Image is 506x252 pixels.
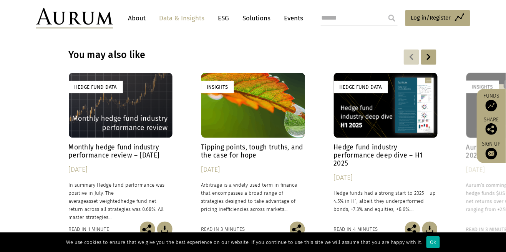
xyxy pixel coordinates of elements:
[140,222,155,237] img: Share this post
[201,81,234,93] div: Insights
[69,165,173,176] div: [DATE]
[239,11,275,25] a: Solutions
[201,73,305,222] a: Insights Tipping points, tough truths, and the case for hope [DATE] Arbitrage is a widely used te...
[157,222,173,237] img: Download Article
[481,93,502,111] a: Funds
[69,81,123,93] div: Hedge Fund Data
[334,173,438,184] div: [DATE]
[86,199,121,204] span: asset-weighted
[201,225,245,234] div: Read in 3 minutes
[486,100,497,111] img: Access Funds
[334,189,438,214] p: Hedge funds had a strong start to 2025 – up 4.5% in H1, albeit they underperformed bonds, +7.3% a...
[290,222,305,237] img: Share this post
[214,11,233,25] a: ESG
[69,225,109,234] div: Read in 1 minute
[486,148,497,159] img: Sign up to our newsletter
[334,81,388,93] div: Hedge Fund Data
[201,165,305,176] div: [DATE]
[481,117,502,135] div: Share
[486,123,497,135] img: Share this post
[405,222,420,237] img: Share this post
[384,10,400,26] input: Submit
[334,225,378,234] div: Read in 4 minutes
[334,73,438,222] a: Hedge Fund Data Hedge fund industry performance deep dive – H1 2025 [DATE] Hedge funds had a stro...
[69,144,173,160] h4: Monthly hedge fund industry performance review – [DATE]
[124,11,150,25] a: About
[466,81,499,93] div: Insights
[422,222,438,237] img: Download Article
[280,11,304,25] a: Events
[69,73,173,222] a: Hedge Fund Data Monthly hedge fund industry performance review – [DATE] [DATE] In summary Hedge f...
[481,141,502,159] a: Sign up
[156,11,209,25] a: Data & Insights
[201,181,305,214] p: Arbitrage is a widely used term in finance that encompasses a broad range of strategies designed ...
[334,144,438,168] h4: Hedge fund industry performance deep dive – H1 2025
[405,10,470,26] a: Log in/Register
[69,181,173,222] p: In summary Hedge fund performance was positive in July. The average hedge fund net return across ...
[201,144,305,160] h4: Tipping points, tough truths, and the case for hope
[426,236,440,248] div: Ok
[69,49,338,61] h3: You may also like
[411,13,451,22] span: Log in/Register
[36,8,113,28] img: Aurum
